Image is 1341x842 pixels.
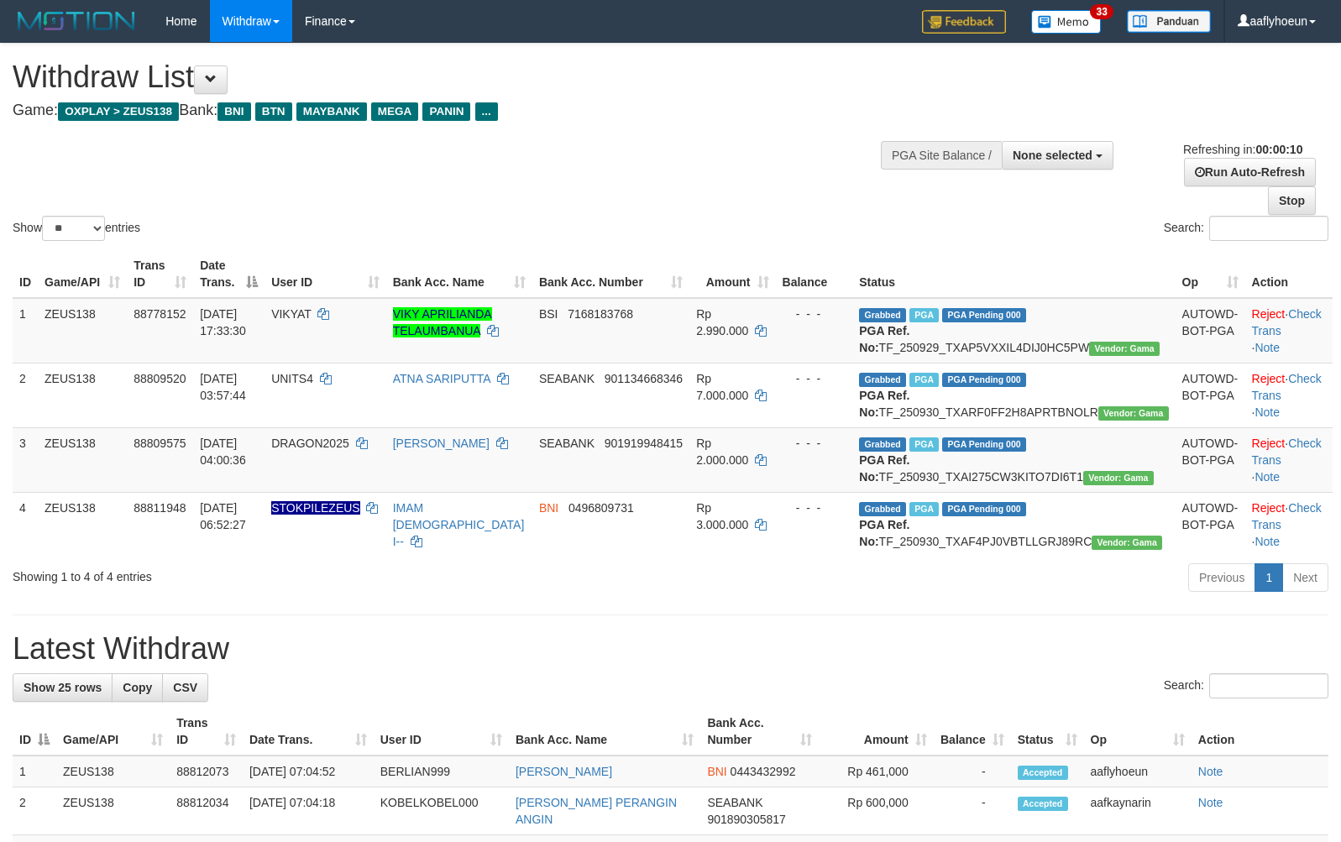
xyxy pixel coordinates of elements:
[1013,149,1092,162] span: None selected
[1209,673,1328,698] input: Search:
[374,787,509,835] td: KOBELKOBEL000
[271,372,313,385] span: UNITS4
[1255,405,1280,419] a: Note
[1209,216,1328,241] input: Search:
[1176,363,1245,427] td: AUTOWD-BOT-PGA
[217,102,250,121] span: BNI
[1018,766,1068,780] span: Accepted
[1176,492,1245,557] td: AUTOWD-BOT-PGA
[1245,363,1333,427] td: · ·
[707,796,762,809] span: SEABANK
[783,306,846,322] div: - - -
[393,307,492,337] a: VIKY APRILIANDA TELAUMBANUA
[909,437,939,452] span: Marked by aafkaynarin
[265,250,386,298] th: User ID: activate to sort column ascending
[200,437,246,467] span: [DATE] 04:00:36
[1011,708,1084,756] th: Status: activate to sort column ascending
[1084,787,1192,835] td: aafkaynarin
[1255,535,1280,548] a: Note
[1255,470,1280,484] a: Note
[539,307,558,321] span: BSI
[852,492,1175,557] td: TF_250930_TXAF4PJ0VBTLLGRJ89RC
[568,501,634,515] span: Copy 0496809731 to clipboard
[134,372,186,385] span: 88809520
[934,708,1011,756] th: Balance: activate to sort column ascending
[1252,372,1286,385] a: Reject
[24,681,102,694] span: Show 25 rows
[38,250,127,298] th: Game/API: activate to sort column ascending
[200,372,246,402] span: [DATE] 03:57:44
[942,373,1026,387] span: PGA Pending
[1252,437,1286,450] a: Reject
[516,796,677,826] a: [PERSON_NAME] PERANGIN ANGIN
[942,437,1026,452] span: PGA Pending
[783,499,846,516] div: - - -
[56,708,170,756] th: Game/API: activate to sort column ascending
[859,373,906,387] span: Grabbed
[123,681,152,694] span: Copy
[134,437,186,450] span: 88809575
[1164,673,1328,698] label: Search:
[1188,563,1255,592] a: Previous
[38,363,127,427] td: ZEUS138
[1252,307,1286,321] a: Reject
[393,437,490,450] a: [PERSON_NAME]
[1252,437,1322,467] a: Check Trans
[13,492,38,557] td: 4
[783,370,846,387] div: - - -
[42,216,105,241] select: Showentries
[1176,298,1245,363] td: AUTOWD-BOT-PGA
[605,372,683,385] span: Copy 901134668346 to clipboard
[1252,307,1322,337] a: Check Trans
[700,708,818,756] th: Bank Acc. Number: activate to sort column ascending
[13,250,38,298] th: ID
[1183,143,1302,156] span: Refreshing in:
[374,756,509,787] td: BERLIAN999
[539,501,558,515] span: BNI
[1089,342,1160,356] span: Vendor URL: https://trx31.1velocity.biz
[13,8,140,34] img: MOTION_logo.png
[13,787,56,835] td: 2
[1164,216,1328,241] label: Search:
[1252,501,1286,515] a: Reject
[162,673,208,702] a: CSV
[13,298,38,363] td: 1
[1084,708,1192,756] th: Op: activate to sort column ascending
[200,307,246,337] span: [DATE] 17:33:30
[1282,563,1328,592] a: Next
[605,437,683,450] span: Copy 901919948415 to clipboard
[934,787,1011,835] td: -
[393,501,525,548] a: IMAM [DEMOGRAPHIC_DATA] I--
[173,681,197,694] span: CSV
[1255,341,1280,354] a: Note
[934,756,1011,787] td: -
[689,250,775,298] th: Amount: activate to sort column ascending
[859,502,906,516] span: Grabbed
[852,298,1175,363] td: TF_250929_TXAP5VXXIL4DIJ0HC5PW
[13,708,56,756] th: ID: activate to sort column descending
[1245,298,1333,363] td: · ·
[1090,4,1113,19] span: 33
[532,250,689,298] th: Bank Acc. Number: activate to sort column ascending
[942,308,1026,322] span: PGA Pending
[271,307,311,321] span: VIKYAT
[1002,141,1113,170] button: None selected
[200,501,246,531] span: [DATE] 06:52:27
[255,102,292,121] span: BTN
[374,708,509,756] th: User ID: activate to sort column ascending
[112,673,163,702] a: Copy
[859,389,909,419] b: PGA Ref. No:
[1245,492,1333,557] td: · ·
[707,813,785,826] span: Copy 901890305817 to clipboard
[859,453,909,484] b: PGA Ref. No:
[1031,10,1102,34] img: Button%20Memo.svg
[386,250,532,298] th: Bank Acc. Name: activate to sort column ascending
[539,437,595,450] span: SEABANK
[170,787,243,835] td: 88812034
[539,372,595,385] span: SEABANK
[134,307,186,321] span: 88778152
[516,765,612,778] a: [PERSON_NAME]
[776,250,853,298] th: Balance
[859,437,906,452] span: Grabbed
[271,437,349,450] span: DRAGON2025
